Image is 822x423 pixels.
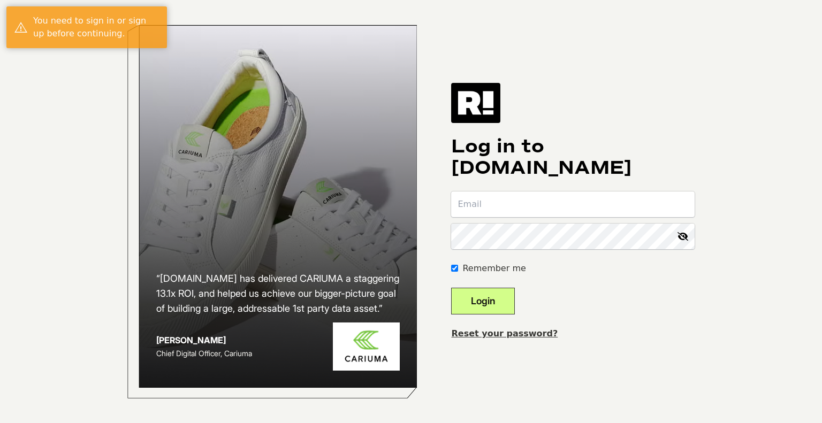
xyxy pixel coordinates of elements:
span: Chief Digital Officer, Cariuma [156,349,252,358]
button: Login [451,288,515,314]
h2: “[DOMAIN_NAME] has delivered CARIUMA a staggering 13.1x ROI, and helped us achieve our bigger-pic... [156,271,400,316]
div: You need to sign in or sign up before continuing. [33,14,159,40]
input: Email [451,191,695,217]
img: Retention.com [451,83,500,122]
a: Reset your password? [451,328,558,339]
img: Cariuma [333,322,400,371]
strong: [PERSON_NAME] [156,335,226,345]
h1: Log in to [DOMAIN_NAME] [451,136,695,179]
label: Remember me [462,262,526,275]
